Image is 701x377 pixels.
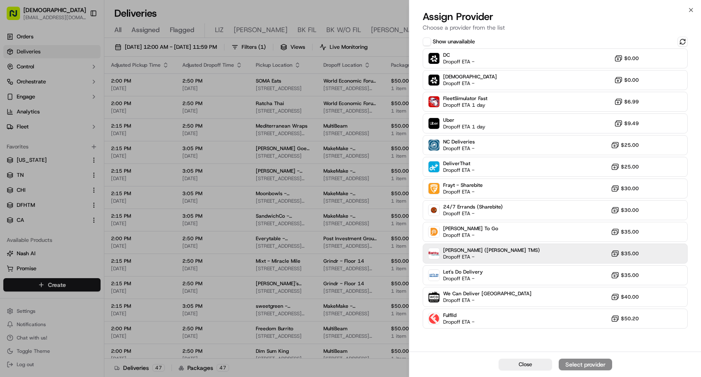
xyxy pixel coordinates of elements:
button: $35.00 [611,249,639,258]
h2: Assign Provider [423,10,688,23]
span: Close [519,361,532,368]
button: $25.00 [611,141,639,149]
a: 📗Knowledge Base [5,161,67,176]
div: Start new chat [38,80,137,88]
span: Dropoff ETA - [443,232,498,239]
span: [DATE] [75,129,92,136]
a: 💻API Documentation [67,161,137,176]
span: Dropoff ETA - [443,210,502,217]
button: $30.00 [611,206,639,214]
span: [PERSON_NAME] To Go [443,225,498,232]
img: Internal [429,75,439,85]
span: Dropoff ETA - [443,297,502,304]
span: Dropoff ETA - [443,58,474,65]
div: We're available if you need us! [38,88,115,95]
button: Start new chat [142,82,152,92]
span: $30.00 [621,207,639,214]
button: $40.00 [611,293,639,301]
button: $0.00 [614,76,639,84]
span: [PERSON_NAME] ([PERSON_NAME] TMS) [443,247,540,254]
span: • [71,129,73,136]
span: $35.00 [621,272,639,279]
button: $6.99 [614,98,639,106]
span: API Documentation [79,164,134,172]
img: FleetSimulator Fast [429,96,439,107]
span: Dropoff ETA - [443,319,474,325]
span: Dropoff ETA - [443,167,474,173]
button: Close [499,359,552,370]
span: $40.00 [621,294,639,300]
div: 💻 [71,165,77,171]
button: See all [129,107,152,117]
span: $25.00 [621,163,639,170]
img: Frayt - Sharebite [429,183,439,194]
span: Pylon [83,184,101,191]
img: NC Deliveries [429,140,439,151]
p: Choose a provider from the list [423,23,688,32]
img: Betty (Nash TMS) [429,248,439,259]
span: Dropoff ETA - [443,275,483,282]
span: $35.00 [621,250,639,257]
img: Let's Do Delivery [429,270,439,281]
span: $6.99 [624,98,639,105]
span: Dropoff ETA 1 day [443,123,485,130]
span: NC Deliveries [443,138,475,145]
img: Uber [429,118,439,129]
span: We Can Deliver [GEOGRAPHIC_DATA] [443,290,532,297]
button: $50.20 [611,314,639,323]
span: Dropoff ETA - [443,145,475,152]
span: DC [443,52,474,58]
a: Powered byPylon [59,184,101,191]
img: Ding Dong To Go [429,226,439,237]
span: Frayt - Sharebite [443,182,483,188]
span: $9.49 [624,120,639,127]
span: $0.00 [624,55,639,62]
span: DeliverThat [443,160,474,167]
span: Fulflld [443,312,474,319]
span: Uber [443,117,485,123]
button: $30.00 [611,184,639,193]
img: 24/7 Errands (Sharebite) [429,205,439,216]
input: Got a question? Start typing here... [22,54,150,63]
img: 1724597045416-56b7ee45-8013-43a0-a6f9-03cb97ddad50 [18,80,33,95]
span: Dropoff ETA 1 day [443,102,487,108]
div: 📗 [8,165,15,171]
span: $30.00 [621,185,639,192]
button: $35.00 [611,228,639,236]
span: 24/7 Errands (Sharebite) [443,204,503,210]
img: 1736555255976-a54dd68f-1ca7-489b-9aae-adbdc363a1c4 [8,80,23,95]
span: $50.20 [621,315,639,322]
span: Dropoff ETA - [443,254,502,260]
div: Past conversations [8,108,56,115]
span: FleetSimulator Fast [443,95,487,102]
span: $35.00 [621,229,639,235]
img: Klarizel Pensader [8,121,22,135]
button: $35.00 [611,271,639,279]
button: $9.49 [614,119,639,128]
span: $25.00 [621,142,639,148]
img: Sharebite (Onfleet) [429,53,439,64]
img: Nash [8,8,25,25]
img: DeliverThat [429,161,439,172]
span: Dropoff ETA - [443,188,483,195]
span: $0.00 [624,77,639,83]
label: Show unavailable [433,38,475,45]
span: [DEMOGRAPHIC_DATA] [443,73,497,80]
button: $0.00 [614,54,639,63]
img: We Can Deliver Boston [429,292,439,302]
span: Let's Do Delivery [443,269,483,275]
img: Fulflld [429,313,439,324]
p: Welcome 👋 [8,33,152,47]
span: Knowledge Base [17,164,64,172]
span: Klarizel Pensader [26,129,69,136]
img: 1736555255976-a54dd68f-1ca7-489b-9aae-adbdc363a1c4 [17,130,23,136]
span: Dropoff ETA - [443,80,497,87]
button: $25.00 [611,163,639,171]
